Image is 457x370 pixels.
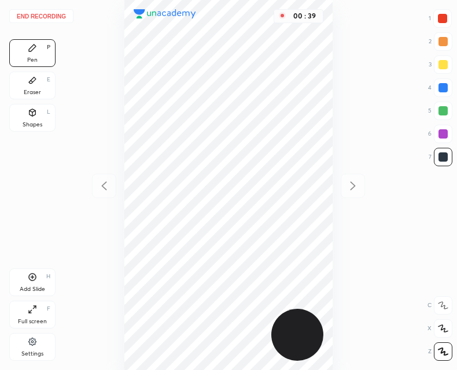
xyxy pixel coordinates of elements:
div: Add Slide [20,286,45,292]
div: P [47,44,50,50]
div: Shapes [23,122,42,128]
div: Eraser [24,89,41,95]
button: End recording [9,9,73,23]
div: L [47,109,50,115]
div: 00 : 39 [290,12,318,20]
div: X [427,319,452,338]
div: H [46,274,50,279]
div: C [427,296,452,315]
div: 6 [428,125,452,143]
div: 2 [429,32,452,51]
div: Pen [27,57,38,63]
div: F [47,306,50,312]
div: 1 [429,9,452,28]
div: E [47,77,50,83]
div: Z [428,342,452,361]
div: 4 [428,79,452,97]
div: 7 [429,148,452,166]
div: Settings [21,351,43,357]
div: 5 [428,102,452,120]
div: Full screen [18,319,47,324]
div: 3 [429,55,452,74]
img: logo.38c385cc.svg [134,9,196,18]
